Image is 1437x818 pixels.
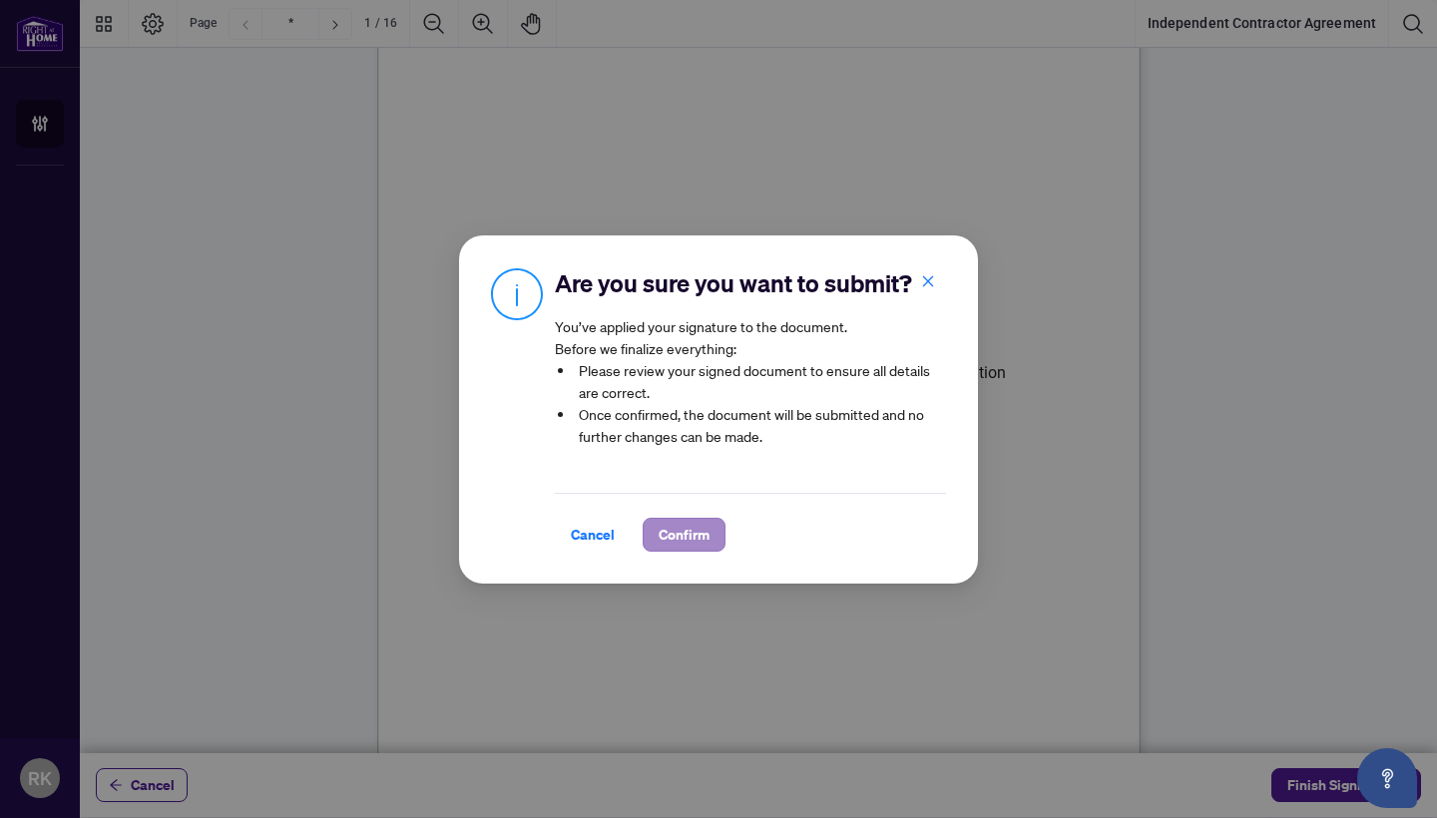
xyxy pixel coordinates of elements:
[491,267,543,320] img: Info Icon
[571,519,615,551] span: Cancel
[643,518,725,552] button: Confirm
[659,519,710,551] span: Confirm
[921,274,935,288] span: close
[575,403,946,447] li: Once confirmed, the document will be submitted and no further changes can be made.
[555,315,946,461] article: You’ve applied your signature to the document. Before we finalize everything:
[575,359,946,403] li: Please review your signed document to ensure all details are correct.
[555,518,631,552] button: Cancel
[555,267,946,299] h2: Are you sure you want to submit?
[1357,748,1417,808] button: Open asap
